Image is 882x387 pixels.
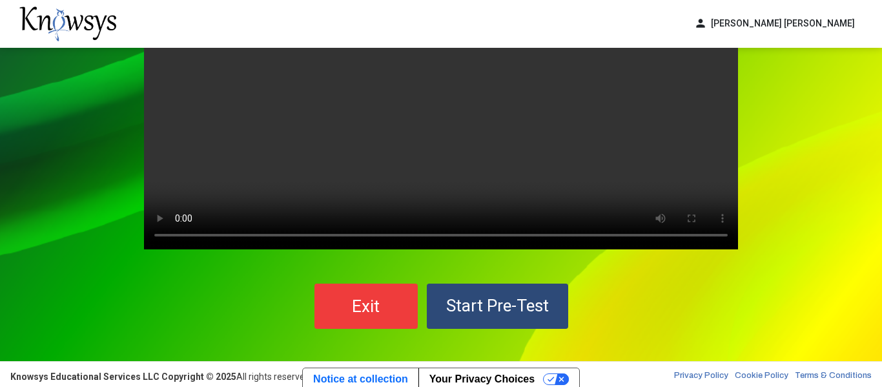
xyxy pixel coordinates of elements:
[686,13,863,34] button: person[PERSON_NAME] [PERSON_NAME]
[694,17,707,30] span: person
[674,370,728,383] a: Privacy Policy
[10,371,236,382] strong: Knowsys Educational Services LLC Copyright © 2025
[314,284,418,329] button: Exit
[10,370,312,383] div: All rights reserved.
[446,296,549,315] span: Start Pre-Test
[735,370,788,383] a: Cookie Policy
[427,284,568,329] button: Start Pre-Test
[795,370,872,383] a: Terms & Conditions
[352,297,380,316] span: Exit
[19,6,116,41] img: knowsys-logo.png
